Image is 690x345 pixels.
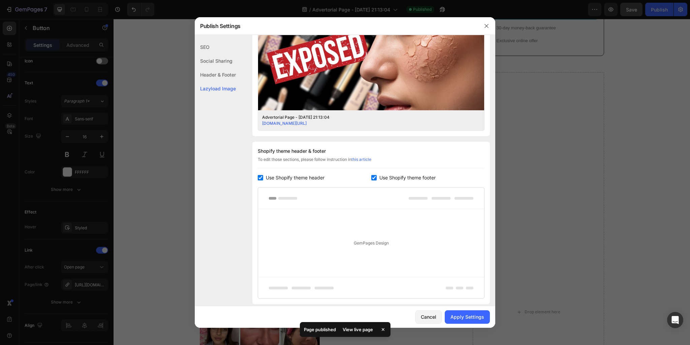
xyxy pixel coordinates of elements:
div: Publish Settings [195,17,478,35]
div: Advertorial Page - [DATE] 21:13:04 [262,114,470,120]
div: 05 [288,170,293,176]
div: GemPages Design [258,209,484,277]
span: Use Shopify theme header [266,174,324,182]
p: 30-day money-back guarantee [383,6,442,12]
strong: Everyone is talking about these patches! [223,216,338,239]
div: Header & Footer [195,68,236,82]
div: Open Intercom Messenger [667,312,683,328]
span: 50% OFF [278,81,311,90]
div: 00 [257,170,263,176]
div: 14 [273,170,278,176]
button: Apply Settings [445,310,490,324]
span: Use Shopify theme footer [379,174,436,182]
a: this article [351,157,371,162]
div: To edit those sections, please follow instruction in [258,156,484,168]
span: Hurry up! ¡ [238,81,278,90]
div: Social Sharing [195,54,236,68]
div: Shopify theme header & footer [258,147,484,155]
strong: HIGH [253,135,264,140]
button: Cancel [415,310,442,324]
p: It’s not just about looking fresher - it’s about feeling confident without layers of makeup. [223,246,348,260]
strong: PuraDerma™ Dissolving Microneedle Patches [223,274,333,287]
div: Button [237,97,252,104]
strong: demand – limited stock [264,135,313,140]
div: Cancel [421,313,436,320]
p: Try it [DATE] with a 30-day money-back guarantee. [229,151,337,156]
p: Here’s what real customers are saying about and how they’ve transformed their skin: [223,266,348,287]
div: View live page [339,325,377,334]
p: Page published [304,326,336,333]
p: CHECK AVAILABILITY>> [251,112,314,119]
p: min [288,176,293,180]
img: gempages_579712600892244740-1a62bbe0-b82e-452c-b2e4-eac029e6d19d.jpg [86,215,206,335]
p: ️🎊 ¡Date prisa! ¡La oferta termina pronto! ️🎊 [229,71,337,77]
strong: Tap below to check availability and see what the hype is about. [87,19,234,24]
img: gempages_579712600892244740-528bc9ca-7177-455f-a4df-1b5723fcf3d3.png [97,66,218,186]
p: hrs [273,176,278,180]
a: [DOMAIN_NAME][URL] [262,121,307,126]
a: Rich Text Editor. Editing area: main [228,107,338,125]
span: for a limited time! [260,81,328,100]
div: Apply Settings [450,313,484,320]
div: Rich Text Editor. Editing area: main [251,112,314,119]
span: Supplies are limited, and every restock sells out quickly. [87,5,209,10]
div: Lazyload Image [195,82,236,95]
div: 36 [304,170,309,176]
p: sec [304,176,309,180]
p: Exclusive online offer [383,18,442,25]
div: SEO [195,40,236,54]
p: day [257,176,263,180]
div: Drop element here [411,290,447,296]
